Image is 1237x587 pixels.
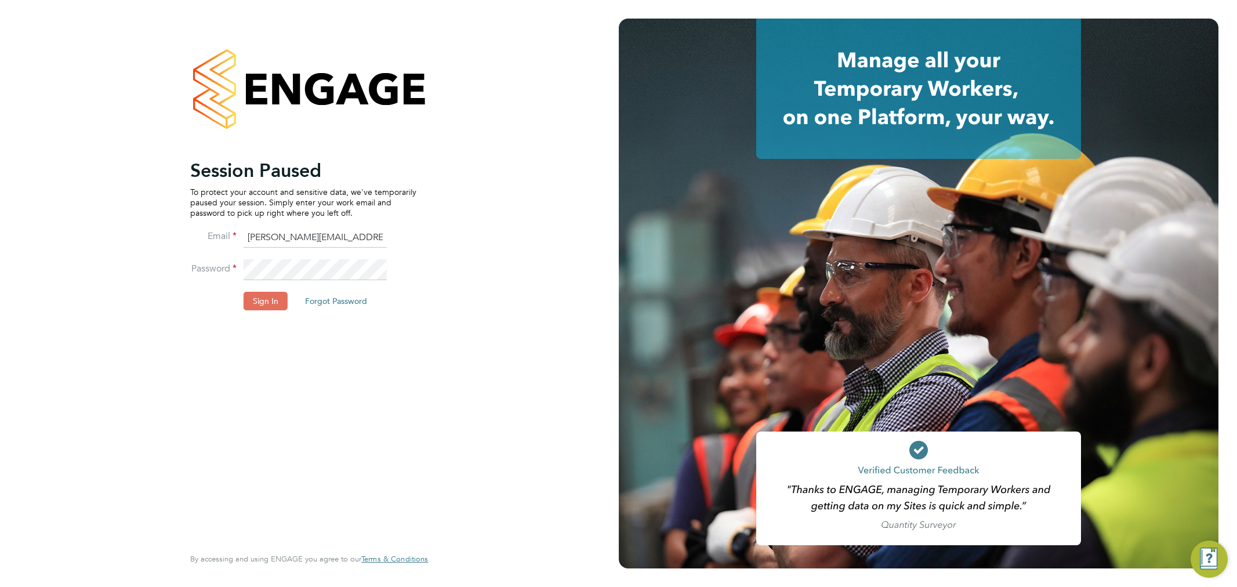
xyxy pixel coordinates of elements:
[190,554,428,564] span: By accessing and using ENGAGE you agree to our
[244,292,288,310] button: Sign In
[296,292,376,310] button: Forgot Password
[190,230,237,242] label: Email
[1191,541,1228,578] button: Engage Resource Center
[190,187,416,219] p: To protect your account and sensitive data, we've temporarily paused your session. Simply enter y...
[244,227,387,248] input: Enter your work email...
[190,263,237,275] label: Password
[361,555,428,564] a: Terms & Conditions
[190,159,416,182] h2: Session Paused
